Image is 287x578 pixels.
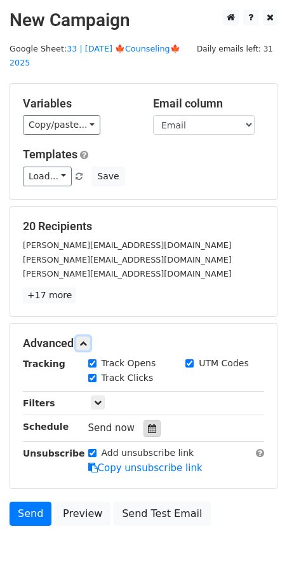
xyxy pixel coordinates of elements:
[199,357,248,370] label: UTM Codes
[23,240,232,250] small: [PERSON_NAME][EMAIL_ADDRESS][DOMAIN_NAME]
[91,167,124,186] button: Save
[192,42,277,56] span: Daily emails left: 31
[102,357,156,370] label: Track Opens
[23,448,85,458] strong: Unsubscribe
[23,255,232,265] small: [PERSON_NAME][EMAIL_ADDRESS][DOMAIN_NAME]
[102,371,154,385] label: Track Clicks
[23,336,264,350] h5: Advanced
[102,446,194,460] label: Add unsubscribe link
[88,422,135,434] span: Send now
[55,502,110,526] a: Preview
[23,148,77,161] a: Templates
[10,44,180,68] small: Google Sheet:
[23,167,72,186] a: Load...
[23,115,100,135] a: Copy/paste...
[23,287,76,303] a: +17 more
[192,44,277,53] a: Daily emails left: 31
[23,269,232,279] small: [PERSON_NAME][EMAIL_ADDRESS][DOMAIN_NAME]
[23,219,264,233] h5: 20 Recipients
[23,422,69,432] strong: Schedule
[23,398,55,408] strong: Filters
[23,359,65,369] strong: Tracking
[88,462,203,474] a: Copy unsubscribe link
[153,97,264,111] h5: Email column
[114,502,210,526] a: Send Test Email
[10,502,51,526] a: Send
[10,44,180,68] a: 33 | [DATE] 🍁Counseling🍁 2025
[23,97,134,111] h5: Variables
[224,517,287,578] iframe: Chat Widget
[10,10,277,31] h2: New Campaign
